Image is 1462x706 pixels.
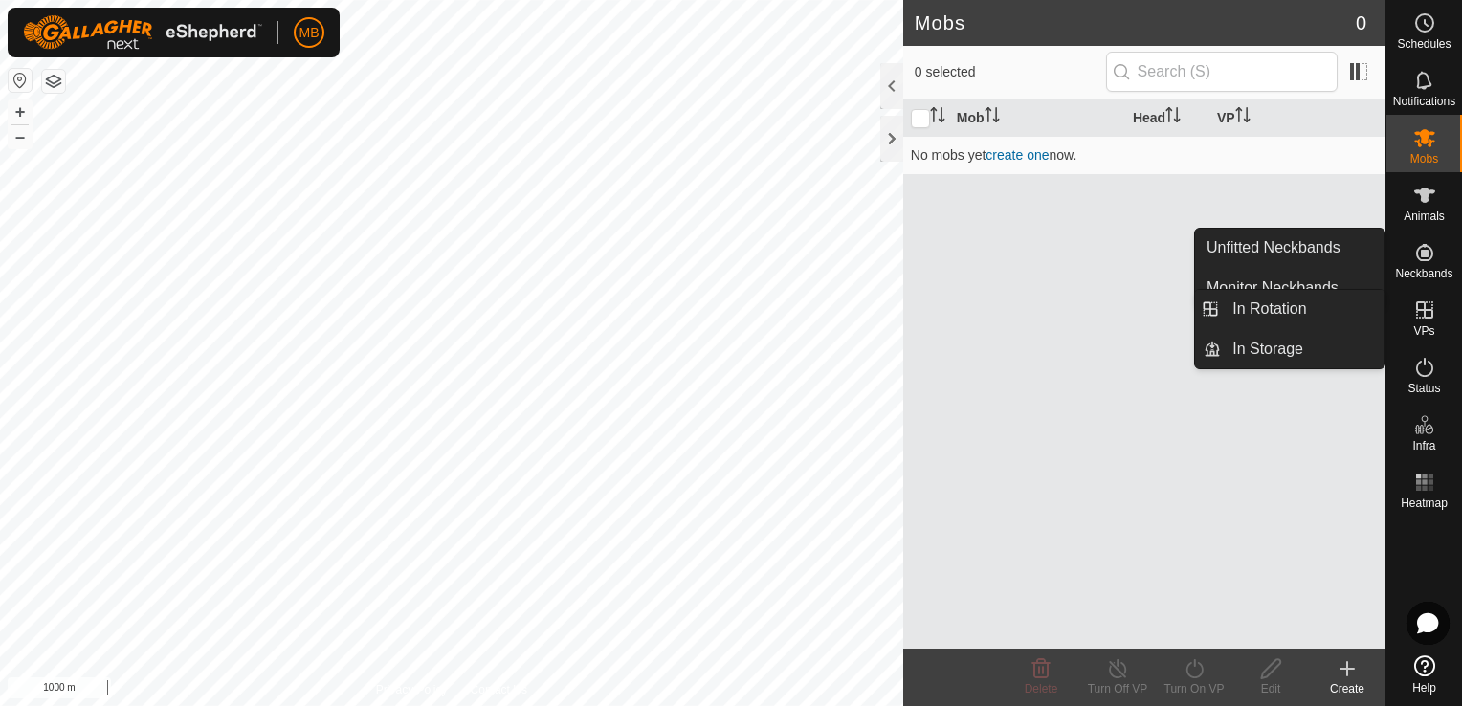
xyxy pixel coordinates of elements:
a: In Rotation [1221,290,1384,328]
a: In Storage [1221,330,1384,368]
td: No mobs yet now. [903,136,1385,174]
span: Notifications [1393,96,1455,107]
a: Monitor Neckbands [1195,269,1384,307]
li: In Storage [1195,330,1384,368]
span: In Storage [1232,338,1303,361]
p-sorticon: Activate to sort [1165,110,1181,125]
p-sorticon: Activate to sort [985,110,1000,125]
span: Help [1412,682,1436,694]
span: Mobs [1410,153,1438,165]
a: create one [986,147,1049,163]
span: 0 [1356,9,1366,37]
img: Gallagher Logo [23,15,262,50]
div: Turn On VP [1156,680,1232,697]
th: VP [1209,99,1385,137]
div: Create [1309,680,1385,697]
a: Unfitted Neckbands [1195,229,1384,267]
button: + [9,100,32,123]
a: Contact Us [471,681,527,698]
span: Monitor Neckbands [1207,276,1339,299]
span: Status [1407,383,1440,394]
p-sorticon: Activate to sort [1235,110,1251,125]
a: Help [1386,648,1462,701]
button: – [9,125,32,148]
h2: Mobs [915,11,1356,34]
input: Search (S) [1106,52,1338,92]
span: Delete [1025,682,1058,695]
a: Privacy Policy [376,681,448,698]
span: Heatmap [1401,497,1448,509]
button: Reset Map [9,69,32,92]
span: VPs [1413,325,1434,337]
span: In Rotation [1232,298,1306,320]
span: Neckbands [1395,268,1452,279]
span: MB [299,23,320,43]
span: Unfitted Neckbands [1207,236,1340,259]
div: Turn Off VP [1079,680,1156,697]
p-sorticon: Activate to sort [930,110,945,125]
th: Head [1125,99,1209,137]
div: Edit [1232,680,1309,697]
th: Mob [949,99,1125,137]
span: 0 selected [915,62,1106,82]
span: Infra [1412,440,1435,452]
span: Schedules [1397,38,1451,50]
button: Map Layers [42,70,65,93]
li: In Rotation [1195,290,1384,328]
span: Animals [1404,210,1445,222]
